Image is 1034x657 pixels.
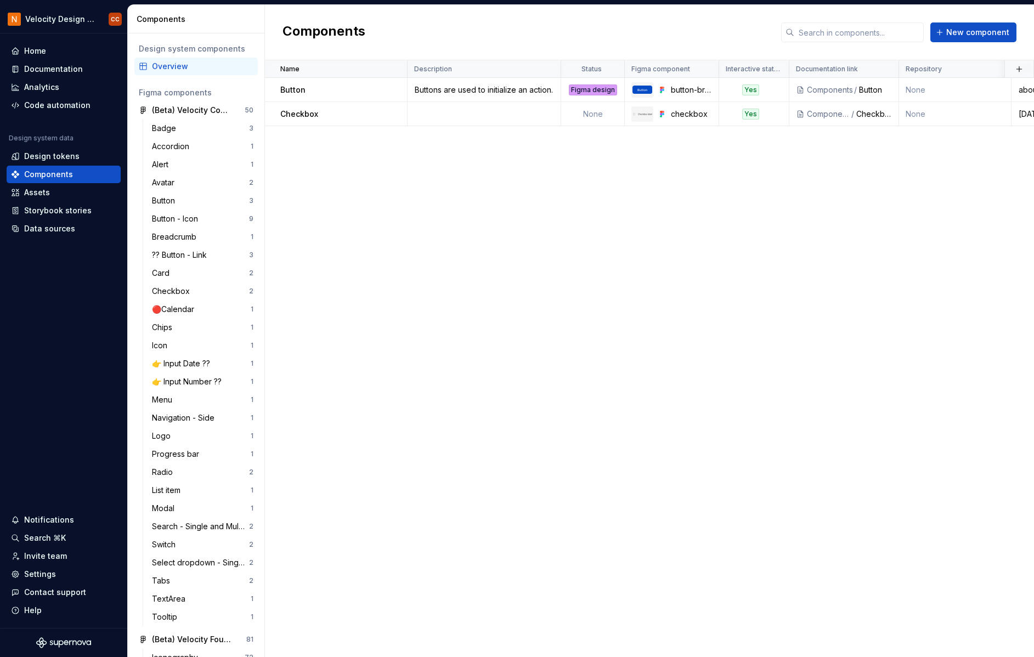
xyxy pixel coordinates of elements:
a: Navigation - Side1 [148,409,258,427]
div: 1 [251,142,253,151]
a: 👉 Input Date ??1 [148,355,258,372]
div: 2 [249,522,253,531]
div: Assets [24,187,50,198]
div: 1 [251,432,253,440]
div: Tooltip [152,611,182,622]
div: Components [137,14,260,25]
a: Data sources [7,220,121,237]
div: Storybook stories [24,205,92,216]
div: 1 [251,414,253,422]
a: Settings [7,565,121,583]
div: 2 [249,269,253,277]
div: 9 [249,214,253,223]
div: 1 [251,341,253,350]
div: Button [859,84,892,95]
div: Components [807,109,850,120]
td: None [899,102,1012,126]
img: checkbox [632,112,652,116]
td: None [899,78,1012,102]
a: Storybook stories [7,202,121,219]
div: Notifications [24,514,74,525]
a: Progress bar1 [148,445,258,463]
a: Design tokens [7,148,121,165]
div: 3 [249,124,253,133]
div: 👉 Input Number ?? [152,376,226,387]
div: Avatar [152,177,179,188]
div: 1 [251,594,253,603]
button: Contact support [7,584,121,601]
div: button-brand [671,84,712,95]
a: Supernova Logo [36,637,91,648]
a: Logo1 [148,427,258,445]
a: Avatar2 [148,174,258,191]
div: Tabs [152,575,174,586]
a: TextArea1 [148,590,258,608]
button: Help [7,602,121,619]
div: ?? Button - Link [152,250,211,260]
a: Code automation [7,97,121,114]
div: 2 [249,287,253,296]
div: Select dropdown - Single and Multiselect [152,557,249,568]
button: Notifications [7,511,121,529]
a: (Beta) Velocity Foundation81 [134,631,258,648]
div: Menu [152,394,177,405]
div: (Beta) Velocity Components [152,105,234,116]
div: Checkbox [856,109,892,120]
div: Radio [152,467,177,478]
div: Switch [152,539,180,550]
span: New component [946,27,1009,38]
div: 2 [249,468,253,477]
button: Search ⌘K [7,529,121,547]
a: Button - Icon9 [148,210,258,228]
div: 2 [249,558,253,567]
a: Icon1 [148,337,258,354]
div: Button [152,195,179,206]
div: Alert [152,159,173,170]
img: bb28370b-b938-4458-ba0e-c5bddf6d21d4.png [8,13,21,26]
div: Contact support [24,587,86,598]
div: Navigation - Side [152,412,219,423]
p: Status [581,65,602,73]
p: Button [280,84,306,95]
div: 81 [246,635,253,644]
div: 1 [251,486,253,495]
div: Card [152,268,174,279]
a: Home [7,42,121,60]
div: 2 [249,178,253,187]
a: ?? Button - Link3 [148,246,258,264]
a: Select dropdown - Single and Multiselect2 [148,554,258,571]
div: Figma design [569,84,617,95]
a: Radio2 [148,463,258,481]
a: 🔴Calendar1 [148,301,258,318]
div: TextArea [152,593,190,604]
div: Code automation [24,100,91,111]
div: 1 [251,323,253,332]
div: 🔴Calendar [152,304,199,315]
div: Chips [152,322,177,333]
td: None [561,102,625,126]
a: Overview [134,58,258,75]
a: List item1 [148,482,258,499]
a: Switch2 [148,536,258,553]
p: Name [280,65,300,73]
div: Icon [152,340,172,351]
div: Help [24,605,42,616]
div: Progress bar [152,449,204,460]
p: Checkbox [280,109,318,120]
p: Description [414,65,452,73]
div: Settings [24,569,56,580]
div: 2 [249,540,253,549]
div: 1 [251,160,253,169]
a: Chips1 [148,319,258,336]
p: Documentation link [796,65,858,73]
a: Menu1 [148,391,258,409]
div: Yes [742,109,759,120]
p: Interactive states [726,65,780,73]
input: Search in components... [794,22,924,42]
a: Tabs2 [148,572,258,590]
div: Button - Icon [152,213,202,224]
div: Search - Single and Multiselect [152,521,249,532]
a: Card2 [148,264,258,282]
a: Tooltip1 [148,608,258,626]
div: Checkbox [152,286,194,297]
